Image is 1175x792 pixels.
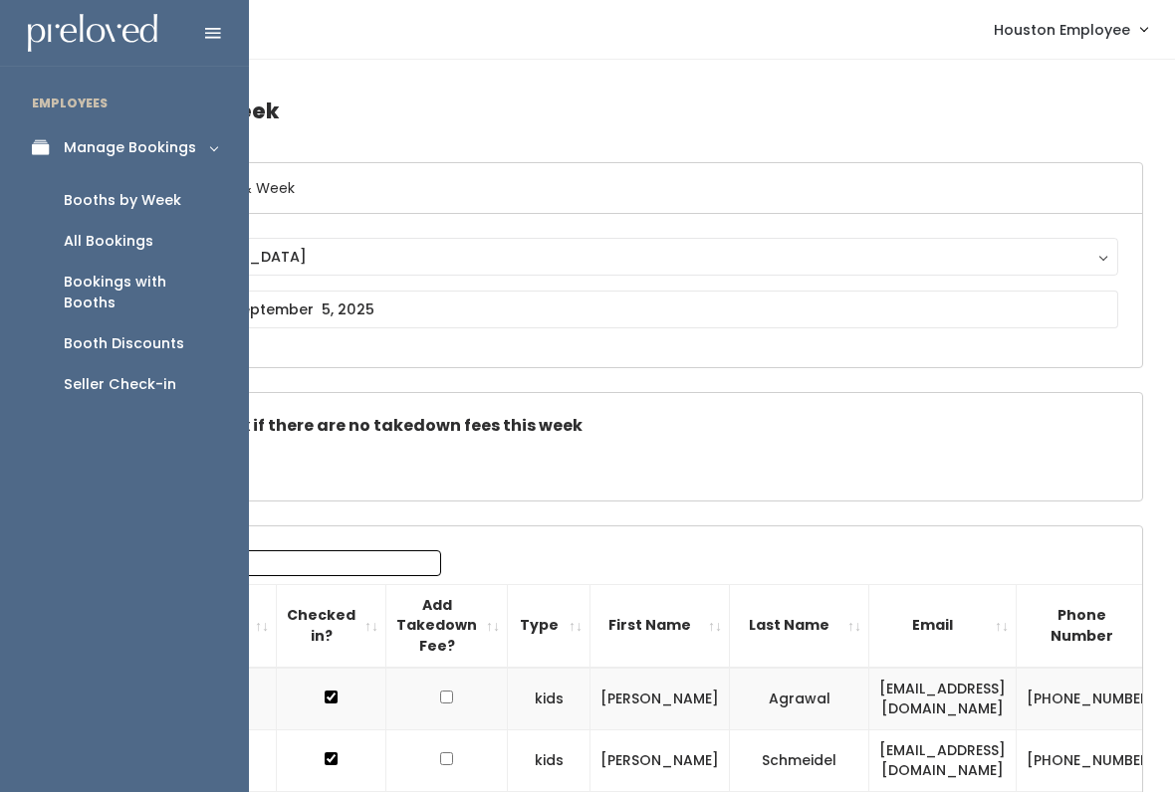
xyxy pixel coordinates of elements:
[508,584,590,667] th: Type: activate to sort column ascending
[508,668,590,730] td: kids
[730,668,869,730] td: Agrawal
[1017,729,1167,791] td: [PHONE_NUMBER]
[386,584,508,667] th: Add Takedown Fee?: activate to sort column ascending
[64,374,176,395] div: Seller Check-in
[28,14,157,53] img: preloved logo
[126,291,1118,328] input: August 30 - September 5, 2025
[126,417,1118,435] h5: Check this box if there are no takedown fees this week
[590,729,730,791] td: [PERSON_NAME]
[730,729,869,791] td: Schmeidel
[64,231,153,252] div: All Bookings
[869,729,1017,791] td: [EMAIL_ADDRESS][DOMAIN_NAME]
[508,729,590,791] td: kids
[1017,584,1167,667] th: Phone Number: activate to sort column ascending
[590,668,730,730] td: [PERSON_NAME]
[730,584,869,667] th: Last Name: activate to sort column ascending
[187,550,441,576] input: Search:
[103,163,1142,214] h6: Select Location & Week
[277,584,386,667] th: Checked in?: activate to sort column ascending
[1017,668,1167,730] td: [PHONE_NUMBER]
[64,272,217,313] div: Bookings with Booths
[102,84,1143,138] h4: Booths by Week
[64,137,196,158] div: Manage Bookings
[590,584,730,667] th: First Name: activate to sort column ascending
[145,246,1099,268] div: [GEOGRAPHIC_DATA]
[115,550,441,576] label: Search:
[974,8,1167,51] a: Houston Employee
[64,190,181,211] div: Booths by Week
[869,584,1017,667] th: Email: activate to sort column ascending
[64,333,184,354] div: Booth Discounts
[869,668,1017,730] td: [EMAIL_ADDRESS][DOMAIN_NAME]
[994,19,1130,41] span: Houston Employee
[126,238,1118,276] button: [GEOGRAPHIC_DATA]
